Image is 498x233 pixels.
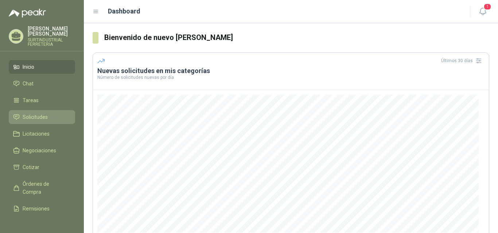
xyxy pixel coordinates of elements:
button: 1 [476,5,489,18]
a: Negociaciones [9,144,75,157]
a: Tareas [9,93,75,107]
a: Licitaciones [9,127,75,141]
p: [PERSON_NAME] [PERSON_NAME] [28,26,75,36]
a: Remisiones [9,202,75,216]
span: Licitaciones [23,130,50,138]
span: Chat [23,80,34,88]
a: Cotizar [9,160,75,174]
h3: Nuevas solicitudes en mis categorías [97,67,485,75]
a: Órdenes de Compra [9,177,75,199]
span: Cotizar [23,163,39,171]
span: Remisiones [23,205,50,213]
h3: Bienvenido de nuevo [PERSON_NAME] [104,32,489,43]
p: SURTINDUSTRIAL FERRETERIA [28,38,75,47]
h1: Dashboard [108,6,140,16]
span: 1 [483,3,491,10]
p: Número de solicitudes nuevas por día [97,75,485,80]
span: Inicio [23,63,34,71]
span: Tareas [23,96,39,104]
span: Órdenes de Compra [23,180,68,196]
a: Solicitudes [9,110,75,124]
a: Chat [9,77,75,91]
div: Últimos 30 días [441,55,485,67]
span: Negociaciones [23,146,56,154]
span: Solicitudes [23,113,48,121]
img: Logo peakr [9,9,46,17]
a: Inicio [9,60,75,74]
